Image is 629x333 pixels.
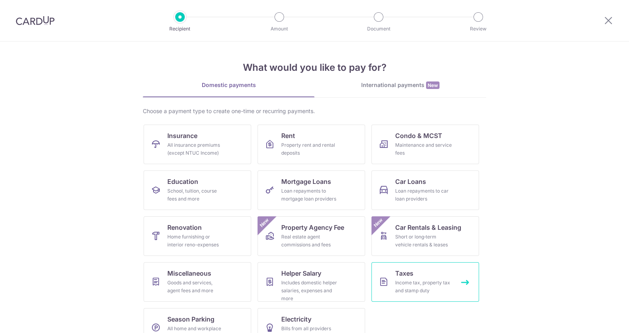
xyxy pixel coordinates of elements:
[372,216,385,229] span: New
[167,269,211,278] span: Miscellaneous
[144,216,251,256] a: RenovationHome furnishing or interior reno-expenses
[143,61,486,75] h4: What would you like to pay for?
[167,187,224,203] div: School, tuition, course fees and more
[395,177,426,186] span: Car Loans
[371,262,479,302] a: TaxesIncome tax, property tax and stamp duty
[349,25,408,33] p: Document
[258,216,365,256] a: Property Agency FeeReal estate agent commissions and feesNew
[281,233,338,249] div: Real estate agent commissions and fees
[281,314,311,324] span: Electricity
[258,125,365,164] a: RentProperty rent and rental deposits
[395,233,452,249] div: Short or long‑term vehicle rentals & leases
[167,131,197,140] span: Insurance
[151,25,209,33] p: Recipient
[258,216,271,229] span: New
[258,262,365,302] a: Helper SalaryIncludes domestic helper salaries, expenses and more
[167,177,198,186] span: Education
[371,216,479,256] a: Car Rentals & LeasingShort or long‑term vehicle rentals & leasesNew
[395,223,461,232] span: Car Rentals & Leasing
[371,125,479,164] a: Condo & MCSTMaintenance and service fees
[395,187,452,203] div: Loan repayments to car loan providers
[250,25,309,33] p: Amount
[281,187,338,203] div: Loan repayments to mortgage loan providers
[281,131,295,140] span: Rent
[167,279,224,295] div: Goods and services, agent fees and more
[395,269,413,278] span: Taxes
[143,81,314,89] div: Domestic payments
[167,233,224,249] div: Home furnishing or interior reno-expenses
[167,141,224,157] div: All insurance premiums (except NTUC Income)
[314,81,486,89] div: International payments
[281,269,321,278] span: Helper Salary
[167,314,214,324] span: Season Parking
[395,279,452,295] div: Income tax, property tax and stamp duty
[144,125,251,164] a: InsuranceAll insurance premiums (except NTUC Income)
[144,262,251,302] a: MiscellaneousGoods and services, agent fees and more
[281,177,331,186] span: Mortgage Loans
[16,16,55,25] img: CardUp
[258,170,365,210] a: Mortgage LoansLoan repayments to mortgage loan providers
[449,25,508,33] p: Review
[144,170,251,210] a: EducationSchool, tuition, course fees and more
[143,107,486,115] div: Choose a payment type to create one-time or recurring payments.
[395,141,452,157] div: Maintenance and service fees
[281,279,338,303] div: Includes domestic helper salaries, expenses and more
[371,170,479,210] a: Car LoansLoan repayments to car loan providers
[167,223,202,232] span: Renovation
[426,81,440,89] span: New
[281,141,338,157] div: Property rent and rental deposits
[395,131,442,140] span: Condo & MCST
[281,223,344,232] span: Property Agency Fee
